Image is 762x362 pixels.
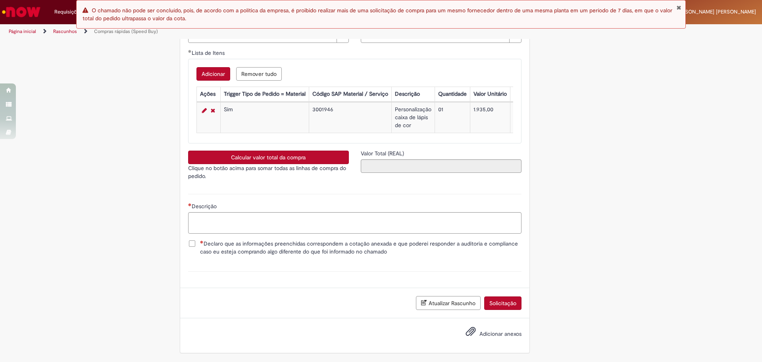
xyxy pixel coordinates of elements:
[361,150,406,157] span: Somente leitura - Valor Total (REAL)
[1,4,42,20] img: ServiceNow
[6,24,502,39] ul: Trilhas de página
[200,240,204,244] span: Necessários
[361,159,521,173] input: Valor Total (REAL)
[192,49,226,56] span: Lista de Itens
[309,103,391,133] td: 3001946
[391,87,435,102] th: Descrição
[464,324,478,343] button: Adicionar anexos
[309,87,391,102] th: Código SAP Material / Serviço
[479,330,521,337] span: Adicionar anexos
[200,106,209,115] a: Editar Linha 1
[188,151,349,164] button: Calcular valor total da compra
[200,240,521,256] span: Declaro que as informações preenchidas correspondem a cotação anexada e que poderei responder a a...
[209,106,217,115] a: Remover linha 1
[188,50,192,53] span: Obrigatório Preenchido
[9,28,36,35] a: Página inicial
[470,103,510,133] td: 1.935,00
[470,87,510,102] th: Valor Unitário
[188,164,349,180] p: Clique no botão acima para somar todas as linhas de compra do pedido.
[435,103,470,133] td: 01
[220,87,309,102] th: Trigger Tipo de Pedido = Material
[188,212,521,234] textarea: Descrição
[196,87,220,102] th: Ações
[391,103,435,133] td: Personalização caixa de lápis de cor
[83,7,672,22] span: O chamado não pode ser concluído, pois, de acordo com a política da empresa, é proibido realizar ...
[188,203,192,206] span: Necessários
[53,28,77,35] a: Rascunhos
[674,8,756,15] span: [PERSON_NAME] [PERSON_NAME]
[54,8,82,16] span: Requisições
[510,87,561,102] th: Valor Total Moeda
[94,28,158,35] a: Compras rápidas (Speed Buy)
[510,103,561,133] td: 1.935,00
[416,296,481,310] button: Atualizar Rascunho
[196,67,230,81] button: Add a row for Lista de Itens
[435,87,470,102] th: Quantidade
[192,203,218,210] span: Descrição
[220,103,309,133] td: Sim
[236,67,282,81] button: Remove all rows for Lista de Itens
[676,4,681,11] button: Fechar Notificação
[484,296,521,310] button: Solicitação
